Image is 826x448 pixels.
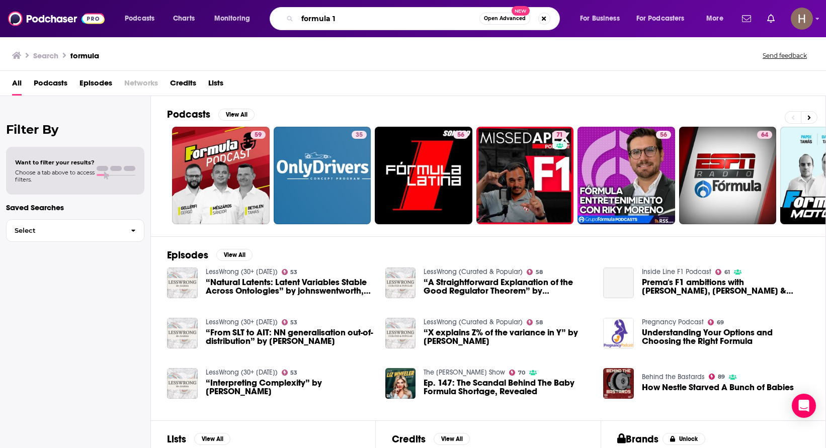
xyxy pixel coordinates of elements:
span: Want to filter your results? [15,159,95,166]
span: Select [7,227,123,234]
span: Charts [173,12,195,26]
a: Prema's F1 ambitions with Rene Rosin, Antonelli-Bearman & other F2 drivers in F1 [603,267,634,298]
a: 53 [282,319,298,325]
span: 70 [518,371,525,375]
span: New [512,6,530,16]
a: ListsView All [167,433,230,445]
a: 56 [577,127,675,224]
a: 61 [715,269,730,275]
span: 53 [290,320,297,325]
a: 35 [352,131,367,139]
a: 70 [509,370,525,376]
span: Podcasts [125,12,154,26]
a: 64 [757,131,772,139]
h2: Brands [617,433,659,445]
a: Understanding Your Options and Choosing the Right Formula [642,328,809,345]
a: How Nestle Starved A Bunch of Babies [642,383,794,392]
span: Networks [124,75,158,96]
p: Saved Searches [6,203,144,212]
div: Open Intercom Messenger [792,394,816,418]
a: All [12,75,22,96]
a: PodcastsView All [167,108,255,121]
a: Understanding Your Options and Choosing the Right Formula [603,318,634,348]
h2: Episodes [167,249,208,261]
a: Podchaser - Follow, Share and Rate Podcasts [8,9,105,28]
h2: Podcasts [167,108,210,121]
a: Behind the Bastards [642,373,705,381]
button: Open AdvancedNew [479,13,530,25]
a: 59 [251,131,266,139]
h2: Lists [167,433,186,445]
a: 35 [274,127,371,224]
button: open menu [573,11,632,27]
button: Select [6,219,144,242]
a: 71 [552,131,567,139]
a: LessWrong (Curated & Popular) [424,318,523,326]
span: 56 [457,130,464,140]
a: “A Straightforward Explanation of the Good Regulator Theorem” by Alfred Harwood [424,278,591,295]
a: 58 [527,319,543,325]
a: The Liz Wheeler Show [424,368,505,377]
span: 53 [290,270,297,275]
button: View All [434,433,470,445]
span: Monitoring [214,12,250,26]
span: 61 [724,270,730,275]
img: “Natural Latents: Latent Variables Stable Across Ontologies” by johnswentworth, David Lorell [167,267,198,298]
a: LessWrong (30+ Karma) [206,267,278,276]
a: Credits [170,75,196,96]
a: Lists [208,75,223,96]
img: “X explains Z% of the variance in Y” by Leon Lang [385,318,416,348]
img: “Interpreting Complexity” by Maxwell Adam [167,368,198,399]
img: “From SLT to AIT: NN generalisation out-of-distribution” by Lucius Bushnaq [167,318,198,348]
span: 89 [718,375,725,379]
a: LessWrong (Curated & Popular) [424,267,523,276]
a: Show notifications dropdown [738,10,755,27]
a: CreditsView All [392,433,470,445]
a: Show notifications dropdown [763,10,779,27]
span: “A Straightforward Explanation of the Good Regulator Theorem” by [PERSON_NAME] [424,278,591,295]
a: EpisodesView All [167,249,253,261]
a: Prema's F1 ambitions with Rene Rosin, Antonelli-Bearman & other F2 drivers in F1 [642,278,809,295]
span: “From SLT to AIT: NN generalisation out-of-distribution” by [PERSON_NAME] [206,328,373,345]
span: 58 [536,320,543,325]
h3: formula [70,51,99,60]
span: Open Advanced [484,16,526,21]
span: Choose a tab above to access filters. [15,169,95,183]
h2: Filter By [6,122,144,137]
a: Podcasts [34,75,67,96]
span: 56 [660,130,667,140]
a: Ep. 147: The Scandal Behind The Baby Formula Shortage, Revealed [424,379,591,396]
a: 56 [375,127,472,224]
button: open menu [207,11,263,27]
a: 89 [709,374,725,380]
span: 59 [255,130,262,140]
button: Show profile menu [791,8,813,30]
button: Unlock [663,433,705,445]
span: Logged in as hpoole [791,8,813,30]
button: open menu [630,11,699,27]
button: Send feedback [760,51,810,60]
img: “A Straightforward Explanation of the Good Regulator Theorem” by Alfred Harwood [385,267,416,298]
span: 64 [761,130,768,140]
a: Inside Line F1 Podcast [642,267,711,276]
span: “X explains Z% of the variance in Y” by [PERSON_NAME] [424,328,591,345]
span: Prema's F1 ambitions with [PERSON_NAME], [PERSON_NAME] & other F2 drivers in F1 [642,278,809,295]
button: View All [194,433,230,445]
a: LessWrong (30+ Karma) [206,368,278,377]
a: “X explains Z% of the variance in Y” by Leon Lang [424,328,591,345]
span: “Interpreting Complexity” by [PERSON_NAME] [206,379,373,396]
span: 71 [556,130,563,140]
span: For Podcasters [636,12,685,26]
span: 69 [717,320,724,325]
span: “Natural Latents: Latent Variables Stable Across Ontologies” by johnswentworth, [PERSON_NAME] [206,278,373,295]
a: “From SLT to AIT: NN generalisation out-of-distribution” by Lucius Bushnaq [206,328,373,345]
a: Episodes [79,75,112,96]
a: 56 [656,131,671,139]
